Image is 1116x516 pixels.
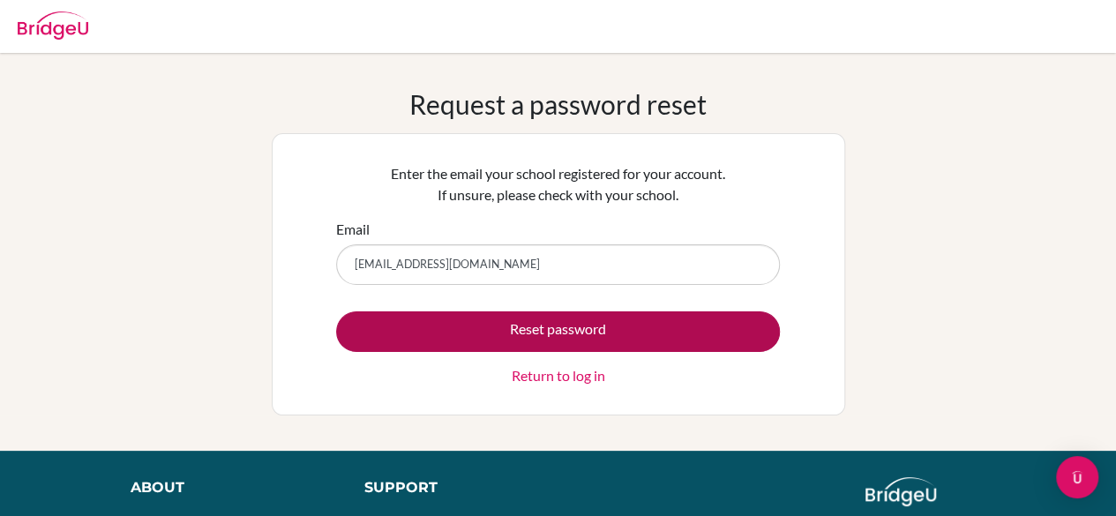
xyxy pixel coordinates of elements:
[865,477,937,506] img: logo_white@2x-f4f0deed5e89b7ecb1c2cc34c3e3d731f90f0f143d5ea2071677605dd97b5244.png
[18,11,88,40] img: Bridge-U
[1056,456,1098,498] div: Open Intercom Messenger
[336,163,780,206] p: Enter the email your school registered for your account. If unsure, please check with your school.
[409,88,707,120] h1: Request a password reset
[336,219,370,240] label: Email
[131,477,325,498] div: About
[364,477,541,498] div: Support
[336,311,780,352] button: Reset password
[512,365,605,386] a: Return to log in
